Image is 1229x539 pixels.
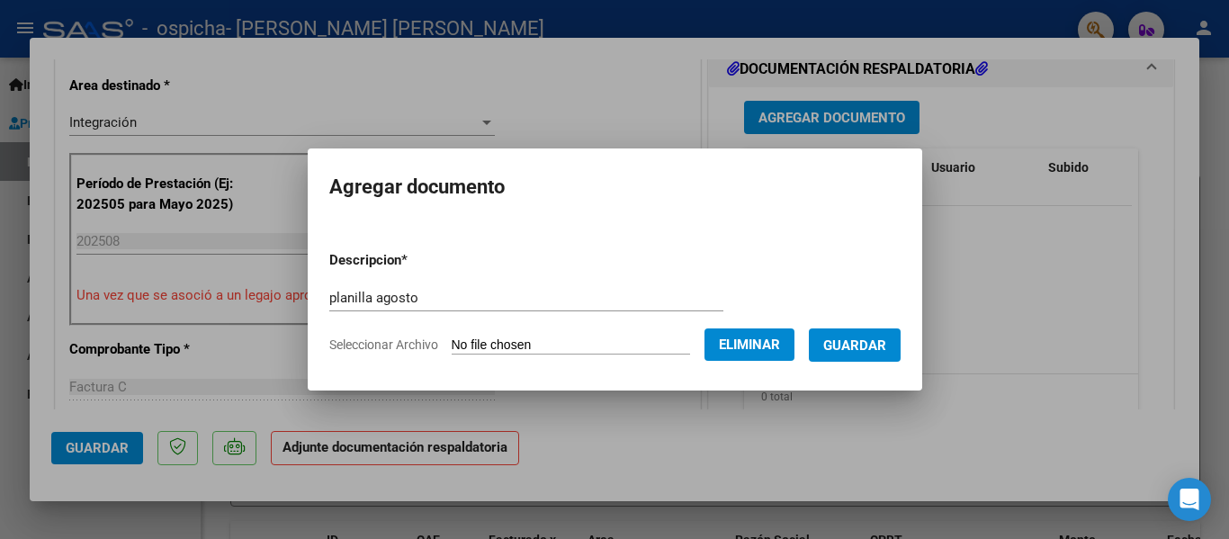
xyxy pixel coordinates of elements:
span: Seleccionar Archivo [329,337,438,352]
h2: Agregar documento [329,170,901,204]
div: Open Intercom Messenger [1168,478,1211,521]
button: Eliminar [704,328,794,361]
span: Guardar [823,337,886,354]
p: Descripcion [329,250,501,271]
button: Guardar [809,328,901,362]
span: Eliminar [719,337,780,353]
